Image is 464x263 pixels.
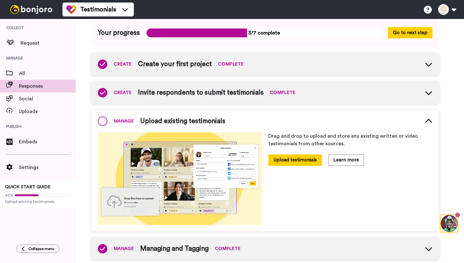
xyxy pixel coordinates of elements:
[328,154,364,166] button: Learn more
[1,1,18,18] img: 3183ab3e-59ed-45f6-af1c-10226f767056-1659068401.jpg
[268,132,432,147] p: Drag and drop to upload and store any existing written or video testimonials from other sources.
[5,185,51,189] span: QUICK START GUIDE
[218,61,244,67] span: COMPLETE
[140,244,209,254] span: Managing and Tagging
[19,138,76,146] span: Embeds
[19,164,76,171] span: Settings
[146,28,382,38] span: 3/7 complete
[19,70,76,77] span: All
[16,245,59,253] button: Collapse menu
[114,90,132,96] span: CREATE
[215,246,241,252] span: COMPLETE
[268,154,322,166] button: Upload testimonials
[98,132,262,225] img: 4a9e73a18bff383a38bab373c66e12b8.png
[5,199,71,204] span: Upload existing testimonials
[138,59,212,69] span: Create your first project
[28,246,54,251] span: Collapse menu
[388,27,432,38] button: Go to next step
[66,4,76,15] img: tm-color.svg
[5,193,13,198] span: 42%
[270,90,295,96] span: COMPLETE
[21,39,76,47] span: Request
[19,82,76,90] span: Responses
[19,108,76,115] span: Uploads
[114,246,134,252] span: MANAGE
[80,5,116,14] span: Testimonials
[114,61,132,67] span: CREATE
[19,95,76,103] span: Social
[114,118,134,124] span: MANAGE
[140,116,225,126] span: Upload existing testimonials
[98,28,140,38] span: Your progress
[138,88,264,97] span: Invite respondents to submit testimonials
[8,5,55,14] img: bj-logo-header-white.svg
